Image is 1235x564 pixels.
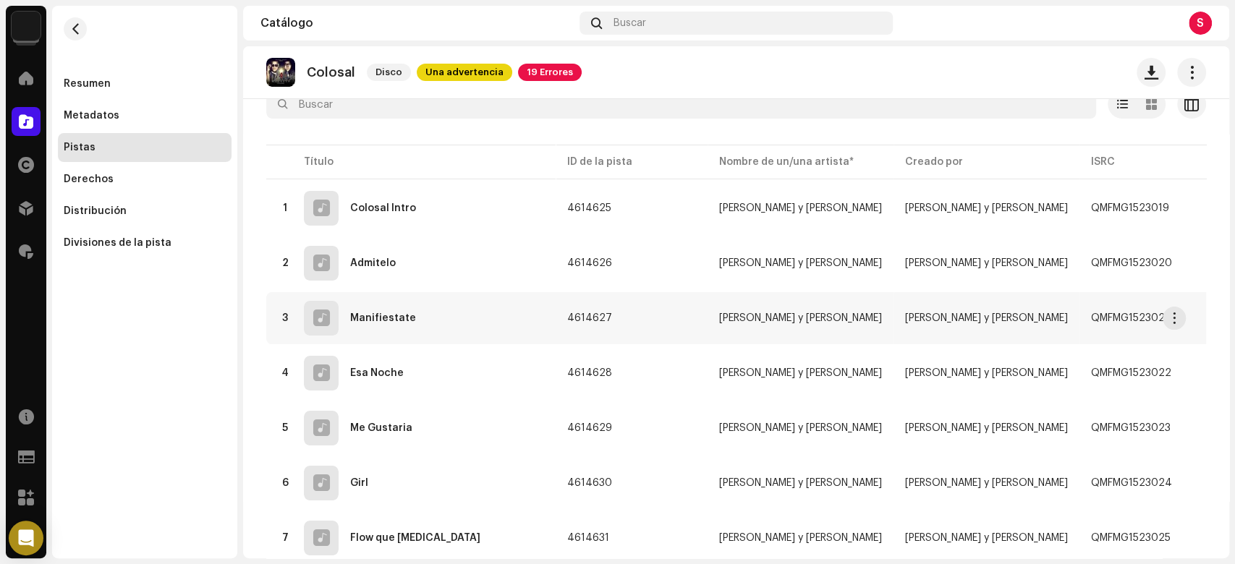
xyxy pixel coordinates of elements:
div: Metadatos [64,110,119,121]
re-m-nav-item: Pistas [58,133,232,162]
img: 48257be4-38e1-423f-bf03-81300282f8d9 [12,12,41,40]
div: Colosal Intro [350,203,416,213]
div: Resumen [64,78,111,90]
span: 4614626 [567,258,612,268]
span: Dani y Magneto [719,478,882,488]
div: S [1189,12,1212,35]
img: c5fe0a9e-c30e-41f1-bf0d-2b19f43bae5a [266,58,295,87]
div: QMFMG1523020 [1091,258,1172,268]
div: [PERSON_NAME] y [PERSON_NAME] [719,258,882,268]
div: Divisiones de la pista [64,237,171,249]
re-m-nav-item: Derechos [58,165,232,194]
div: Manifiestate [350,313,416,323]
div: Admitelo [350,258,396,268]
div: [PERSON_NAME] y [PERSON_NAME] [719,533,882,543]
span: Dani y Magneto [905,313,1068,323]
div: Esa Noche [350,368,404,378]
div: [PERSON_NAME] y [PERSON_NAME] [719,313,882,323]
span: Dani y Magneto [719,423,882,433]
span: 19 Errores [518,64,582,81]
div: [PERSON_NAME] y [PERSON_NAME] [719,478,882,488]
div: [PERSON_NAME] y [PERSON_NAME] [719,423,882,433]
div: QMFMG1523023 [1091,423,1171,433]
span: 4614631 [567,533,609,543]
span: Dani y Magneto [719,533,882,543]
div: [PERSON_NAME] y [PERSON_NAME] [719,203,882,213]
div: Open Intercom Messenger [9,521,43,555]
re-m-nav-item: Resumen [58,69,232,98]
span: Buscar [614,17,646,29]
span: 4614629 [567,423,612,433]
input: Buscar [266,90,1096,119]
re-m-nav-item: Distribución [58,197,232,226]
div: Derechos [64,174,114,185]
span: Dani y Magneto [719,313,882,323]
div: QMFMG1523019 [1091,203,1169,213]
span: Dani y Magneto [719,203,882,213]
div: Girl [350,478,368,488]
span: 4614625 [567,203,611,213]
span: 4614630 [567,478,612,488]
span: Dani y Magneto [905,368,1068,378]
div: QMFMG1523025 [1091,533,1171,543]
span: Dani y Magneto [719,368,882,378]
span: Disco [367,64,411,81]
span: Dani y Magneto [905,478,1068,488]
span: Dani y Magneto [905,423,1068,433]
div: Distribución [64,205,127,217]
div: Catálogo [260,17,574,29]
re-m-nav-item: Metadatos [58,101,232,130]
span: 4614628 [567,368,612,378]
span: Una advertencia [417,64,512,81]
div: QMFMG1523021 [1091,313,1169,323]
div: QMFMG1523022 [1091,368,1171,378]
p: Colosal [307,65,355,80]
div: [PERSON_NAME] y [PERSON_NAME] [719,368,882,378]
div: QMFMG1523024 [1091,478,1172,488]
div: Me Gustaria [350,423,412,433]
re-m-nav-item: Divisiones de la pista [58,228,232,257]
span: 4614627 [567,313,612,323]
span: Dani y Magneto [905,258,1068,268]
span: Dani y Magneto [905,533,1068,543]
div: Pistas [64,142,96,153]
div: Flow que pica [350,533,480,543]
span: Dani y Magneto [719,258,882,268]
span: Dani y Magneto [905,203,1068,213]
